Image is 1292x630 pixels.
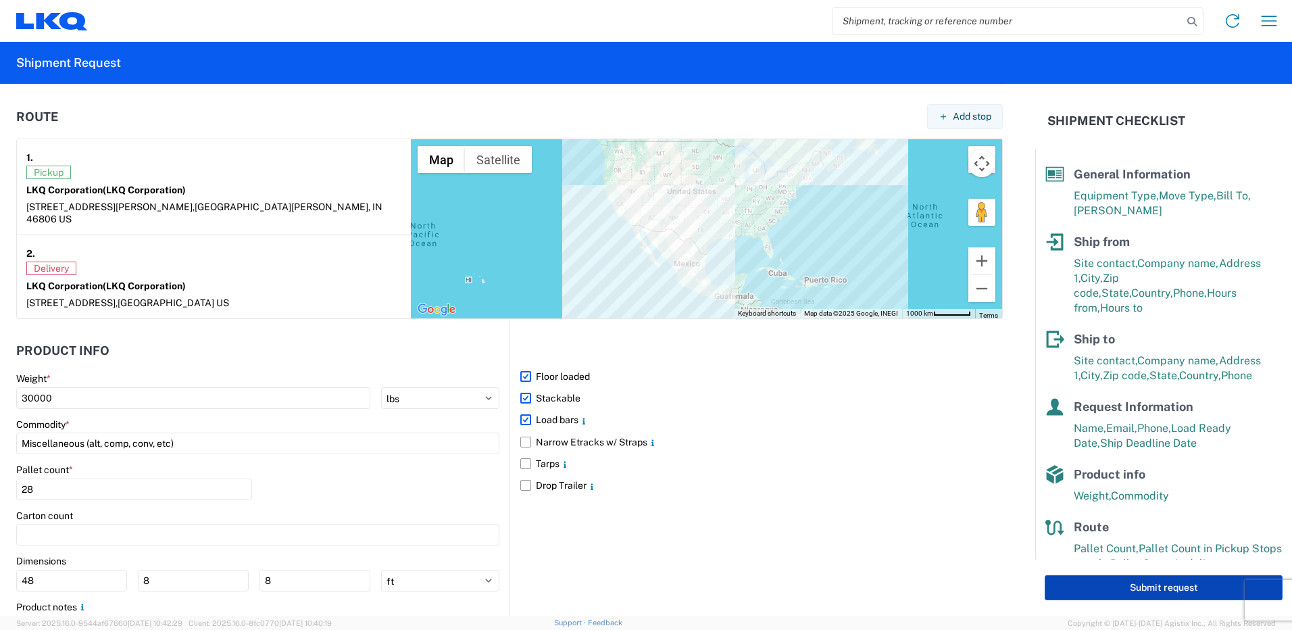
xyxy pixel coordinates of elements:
[26,185,186,195] strong: LKQ Corporation
[26,149,33,166] strong: 1.
[1179,369,1221,382] span: Country,
[1074,235,1130,249] span: Ship from
[1137,257,1219,270] span: Company name,
[1074,542,1139,555] span: Pallet Count,
[1074,167,1191,181] span: General Information
[906,310,933,317] span: 1000 km
[1106,422,1137,435] span: Email,
[1068,617,1276,629] span: Copyright © [DATE]-[DATE] Agistix Inc., All Rights Reserved
[968,199,995,226] button: Drag Pegman onto the map to open Street View
[414,301,459,318] a: Open this area in Google Maps (opens a new window)
[16,344,109,358] h2: Product Info
[128,619,182,627] span: [DATE] 10:42:29
[520,366,1003,387] label: Floor loaded
[1131,287,1173,299] span: Country,
[953,110,991,123] span: Add stop
[26,245,35,262] strong: 2.
[138,570,249,591] input: W
[902,309,975,318] button: Map Scale: 1000 km per 52 pixels
[16,570,127,591] input: L
[1111,489,1169,502] span: Commodity
[968,150,995,177] button: Map camera controls
[16,601,88,613] label: Product notes
[968,247,995,274] button: Zoom in
[1103,369,1149,382] span: Zip code,
[103,185,186,195] span: (LKQ Corporation)
[1074,189,1159,202] span: Equipment Type,
[1074,422,1106,435] span: Name,
[1221,369,1252,382] span: Phone
[16,418,70,431] label: Commodity
[1074,354,1137,367] span: Site contact,
[979,312,998,319] a: Terms
[520,387,1003,409] label: Stackable
[804,310,898,317] span: Map data ©2025 Google, INEGI
[414,301,459,318] img: Google
[520,431,1003,453] label: Narrow Etracks w/ Straps
[1045,575,1283,600] button: Submit request
[16,510,73,522] label: Carton count
[520,409,1003,431] label: Load bars
[16,55,121,71] h2: Shipment Request
[103,281,186,291] span: (LKQ Corporation)
[259,570,370,591] input: H
[1080,369,1103,382] span: City,
[16,372,51,385] label: Weight
[16,619,182,627] span: Server: 2025.16.0-9544af67660
[1074,257,1137,270] span: Site contact,
[1137,354,1219,367] span: Company name,
[1080,272,1103,285] span: City,
[1173,287,1207,299] span: Phone,
[26,201,382,224] span: [GEOGRAPHIC_DATA][PERSON_NAME], IN 46806 US
[968,146,995,173] button: Toggle fullscreen view
[1159,189,1216,202] span: Move Type,
[1074,489,1111,502] span: Weight,
[26,297,118,308] span: [STREET_ADDRESS],
[1047,113,1185,129] h2: Shipment Checklist
[26,281,186,291] strong: LKQ Corporation
[189,619,332,627] span: Client: 2025.16.0-8fc0770
[1074,332,1115,346] span: Ship to
[1074,520,1109,534] span: Route
[1100,301,1143,314] span: Hours to
[26,201,195,212] span: [STREET_ADDRESS][PERSON_NAME],
[1074,399,1193,414] span: Request Information
[833,8,1183,34] input: Shipment, tracking or reference number
[279,619,332,627] span: [DATE] 10:40:19
[16,555,66,567] label: Dimensions
[118,297,229,308] span: [GEOGRAPHIC_DATA] US
[16,110,58,124] h2: Route
[1137,422,1171,435] span: Phone,
[418,146,465,173] button: Show street map
[520,453,1003,475] label: Tarps
[1216,189,1251,202] span: Bill To,
[1074,542,1282,570] span: Pallet Count in Pickup Stops equals Pallet Count in delivery stops
[26,166,71,179] span: Pickup
[1101,287,1131,299] span: State,
[927,104,1003,129] button: Add stop
[16,464,73,476] label: Pallet count
[1100,437,1197,450] span: Ship Deadline Date
[1074,204,1162,217] span: [PERSON_NAME]
[968,275,995,302] button: Zoom out
[1149,369,1179,382] span: State,
[588,619,622,627] a: Feedback
[26,262,76,275] span: Delivery
[465,146,532,173] button: Show satellite imagery
[554,619,588,627] a: Support
[520,475,1003,496] label: Drop Trailer
[1074,467,1145,481] span: Product info
[738,309,796,318] button: Keyboard shortcuts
